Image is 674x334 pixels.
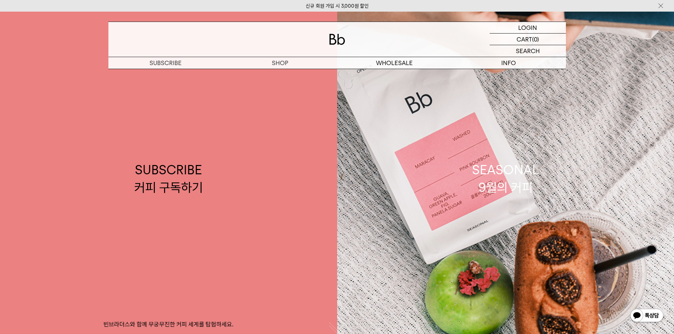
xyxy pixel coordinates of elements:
[329,34,345,45] img: 로고
[630,308,664,324] img: 카카오톡 채널 1:1 채팅 버튼
[490,22,566,34] a: LOGIN
[134,161,203,196] div: SUBSCRIBE 커피 구독하기
[223,57,337,69] a: SHOP
[532,34,539,45] p: (0)
[472,161,539,196] div: SEASONAL 9월의 커피
[516,45,540,57] p: SEARCH
[518,22,537,33] p: LOGIN
[452,57,566,69] p: INFO
[306,3,369,9] a: 신규 회원 가입 시 3,000원 할인
[517,34,532,45] p: CART
[337,57,452,69] p: WHOLESALE
[108,57,223,69] a: SUBSCRIBE
[490,34,566,45] a: CART (0)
